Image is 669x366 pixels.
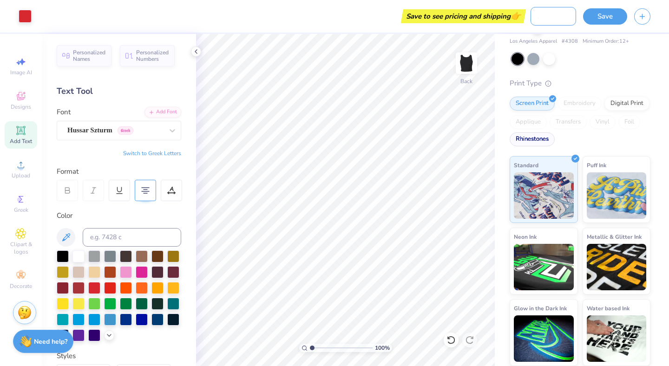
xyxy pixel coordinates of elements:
span: # 4308 [562,38,578,46]
span: Designs [11,103,31,111]
img: Neon Ink [514,244,574,290]
span: Personalized Numbers [136,49,169,62]
span: Minimum Order: 12 + [583,38,629,46]
div: Embroidery [557,97,602,111]
img: Back [457,54,476,72]
span: Greek [14,206,28,214]
span: Los Angeles Apparel [510,38,557,46]
span: Metallic & Glitter Ink [587,232,642,242]
span: Personalized Names [73,49,106,62]
label: Font [57,107,71,118]
div: Foil [618,115,640,129]
div: Rhinestones [510,132,555,146]
div: Format [57,166,182,177]
img: Metallic & Glitter Ink [587,244,647,290]
div: Screen Print [510,97,555,111]
span: 100 % [375,344,390,352]
button: Save [583,8,627,25]
span: Image AI [10,69,32,76]
div: Back [460,77,472,85]
button: Switch to Greek Letters [123,150,181,157]
img: Glow in the Dark Ink [514,315,574,362]
input: e.g. 7428 c [83,228,181,247]
div: Save to see pricing and shipping [403,9,524,23]
span: Water based Ink [587,303,630,313]
span: Puff Ink [587,160,606,170]
strong: Need help? [34,337,67,346]
div: Color [57,210,181,221]
span: Glow in the Dark Ink [514,303,567,313]
span: Add Text [10,137,32,145]
div: Text Tool [57,85,181,98]
span: Decorate [10,282,32,290]
input: Untitled Design [531,7,576,26]
span: 👉 [511,10,521,21]
div: Styles [57,351,181,361]
div: Add Font [144,107,181,118]
img: Standard [514,172,574,219]
span: Standard [514,160,538,170]
img: Water based Ink [587,315,647,362]
span: Clipart & logos [5,241,37,255]
div: Applique [510,115,547,129]
span: Upload [12,172,30,179]
span: Neon Ink [514,232,537,242]
div: Vinyl [590,115,616,129]
div: Print Type [510,78,650,89]
img: Puff Ink [587,172,647,219]
div: Digital Print [604,97,649,111]
div: Transfers [550,115,587,129]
